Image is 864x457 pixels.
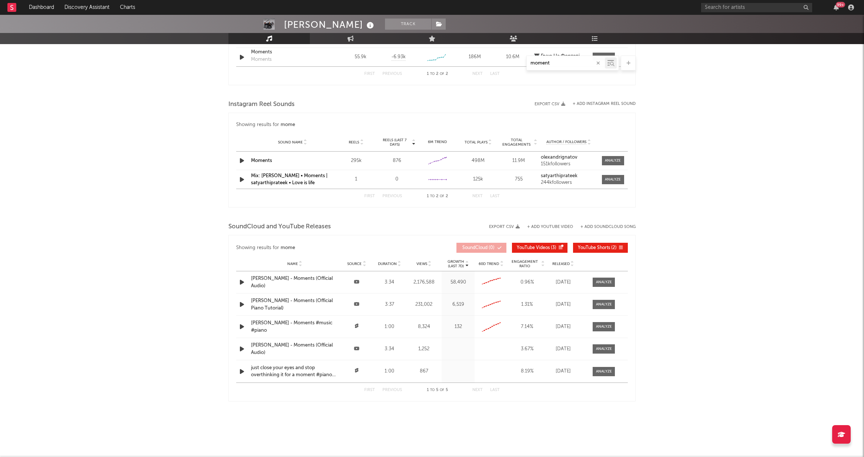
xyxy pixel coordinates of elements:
button: + Add YouTube Video [527,225,573,229]
input: Search for artists [701,3,812,12]
div: 3.67 % [509,345,545,353]
span: YouTube Shorts [578,246,610,250]
a: [PERSON_NAME] - Moments #music #piano [251,319,338,334]
a: Moments [251,49,328,56]
span: Name [287,262,298,266]
div: 1:00 [375,323,404,331]
div: mome [281,120,295,129]
span: of [440,388,444,392]
button: Next [472,72,483,76]
span: of [440,72,444,76]
div: Showing results for [236,120,628,129]
p: (Last 7d) [448,264,464,268]
div: 3:37 [375,301,404,308]
span: Reels [349,140,359,145]
button: Previous [382,72,402,76]
button: Next [472,194,483,198]
div: 3:34 [375,279,404,286]
button: + Add Instagram Reel Sound [573,102,636,106]
button: First [364,388,375,392]
span: Views [416,262,427,266]
span: to [430,195,435,198]
input: Search by song name or URL [527,60,605,66]
a: Mix: [PERSON_NAME] • Moments | satyarthiprateek • Love is life [251,173,328,186]
div: 6M Trend [419,139,456,145]
div: [DATE] [548,323,578,331]
div: [PERSON_NAME] - Moments (Official Audio) [251,275,338,289]
span: Sound Name [278,140,303,145]
button: YouTube Videos(3) [512,243,567,253]
button: Next [472,388,483,392]
button: + Add SoundCloud Song [573,225,636,229]
div: 1,252 [408,345,440,353]
div: 295k [338,157,375,165]
button: 99+ [834,4,839,10]
div: 498M [460,157,497,165]
a: [PERSON_NAME] - Moments (Official Audio) [251,342,338,356]
span: 60D Trend [479,262,499,266]
div: [PERSON_NAME] [284,19,376,31]
span: Source [347,262,362,266]
div: 1 5 5 [417,386,458,395]
div: 876 [378,157,415,165]
span: to [430,72,435,76]
span: SoundCloud [462,246,488,250]
span: Duration [378,262,397,266]
div: 1 [338,176,375,183]
div: 231,002 [408,301,440,308]
span: Instagram Reel Sounds [228,100,295,109]
button: First [364,72,375,76]
a: Moments [251,158,272,163]
span: ( 3 ) [517,246,556,250]
button: YouTube Shorts(2) [573,243,628,253]
a: satyarthiprateek [541,173,596,179]
div: 0.96 % [509,279,545,286]
div: 58,490 [443,279,473,286]
span: of [440,195,444,198]
strong: 🎹 Граю На Фортепіано 🎹 [534,54,595,59]
button: Last [490,72,500,76]
div: 8,324 [408,323,440,331]
button: Previous [382,194,402,198]
div: 1:00 [375,368,404,375]
div: 755 [500,176,538,183]
div: 10.6M [496,53,530,61]
div: 244k followers [541,180,596,185]
div: 6,519 [443,301,473,308]
span: ( 2 ) [578,246,617,250]
div: [DATE] [548,345,578,353]
a: just close your eyes and stop overthinking it for a moment #piano #pianomusic [251,364,338,379]
span: Released [552,262,570,266]
span: ( 0 ) [461,246,495,250]
div: [DATE] [548,279,578,286]
div: 151k followers [541,162,596,167]
div: 132 [443,323,473,331]
div: 2,176,588 [408,279,440,286]
p: Growth [448,259,464,264]
button: SoundCloud(0) [456,243,506,253]
span: to [430,388,435,392]
div: 1.31 % [509,301,545,308]
div: 125k [460,176,497,183]
div: 186M [458,53,492,61]
div: Showing results for [236,243,432,253]
button: Last [490,194,500,198]
div: 0 [378,176,415,183]
span: -6.93k [391,53,406,61]
div: mome [281,244,295,252]
span: Reels (last 7 days) [378,138,411,147]
button: First [364,194,375,198]
button: + Add SoundCloud Song [580,225,636,229]
div: [DATE] [548,368,578,375]
div: 867 [408,368,440,375]
div: + Add Instagram Reel Sound [565,102,636,106]
div: [DATE] [548,301,578,308]
div: + Add YouTube Video [520,225,573,229]
div: 8.19 % [509,368,545,375]
strong: olexandrignatov [541,155,577,160]
button: Previous [382,388,402,392]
